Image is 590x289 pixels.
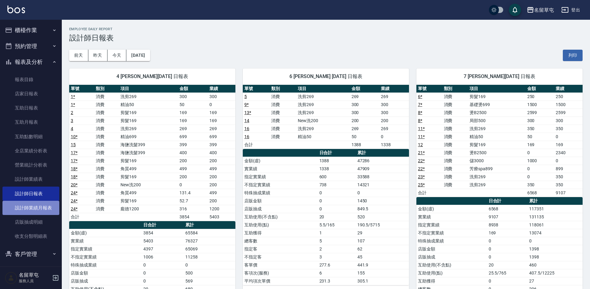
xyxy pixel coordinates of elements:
td: 738 [318,181,356,189]
th: 項目 [468,85,526,93]
td: 消費 [94,149,119,157]
th: 金額 [350,85,380,93]
td: 3854 [142,229,183,237]
th: 類別 [442,85,468,93]
td: 剪髮169 [119,109,178,117]
td: 131135 [528,213,583,221]
td: 指定實業績 [416,221,487,229]
td: 消費 [94,205,119,213]
td: 店販金額 [69,269,142,277]
td: 52.7 [178,197,208,205]
a: 營業統計分析表 [2,158,59,172]
td: 互助使用(點) [416,269,487,277]
td: 5.5/165 [318,221,356,229]
td: 消費 [270,117,297,125]
h2: Employee Daily Report [69,27,583,31]
td: 合計 [243,141,270,149]
td: 洗剪269 [119,125,178,133]
td: 6 [318,269,356,277]
td: 龐德1200 [119,205,178,213]
td: 47286 [356,157,409,165]
td: 0 [142,269,183,277]
td: 消費 [442,109,468,117]
td: 1 [318,229,356,237]
td: 200 [178,173,208,181]
td: 2340 [554,149,583,157]
td: 1338 [318,165,356,173]
td: 消費 [270,109,297,117]
td: 消費 [442,173,468,181]
td: 350 [526,125,554,133]
td: 消費 [94,165,119,173]
td: 消費 [442,157,468,165]
td: 洗剪269 [296,93,350,101]
td: 精油699 [119,133,178,141]
td: 200 [350,117,380,125]
td: 洗剪269 [468,181,526,189]
td: 消費 [270,93,297,101]
td: 0 [526,149,554,157]
td: 剪髮169 [468,93,526,101]
td: 11258 [184,253,235,261]
td: 350 [554,181,583,189]
img: Person [5,272,17,284]
td: 剪髮169 [468,141,526,149]
td: 互助使用(點) [243,221,318,229]
td: 169 [526,141,554,149]
td: 消費 [442,141,468,149]
td: 4397 [142,245,183,253]
td: 特殊抽成業績 [69,261,142,269]
td: 20 [487,261,528,269]
th: 單號 [416,85,442,93]
td: 200 [208,197,235,205]
td: 洗剪269 [468,125,526,133]
td: 精油50 [119,101,178,109]
th: 業績 [379,85,409,93]
td: 47909 [356,165,409,173]
td: 剪髮169 [119,173,178,181]
th: 業績 [208,85,235,93]
td: 2599 [526,109,554,117]
td: 5 [318,237,356,245]
button: 登出 [559,4,583,16]
button: save [509,4,521,16]
td: New洗200 [119,181,178,189]
td: 消費 [270,125,297,133]
td: 客項次(服務) [243,269,318,277]
td: 客單價 [243,261,318,269]
h5: 名留草屯 [19,272,50,278]
h3: 設計師日報表 [69,34,583,42]
td: 洗剪269 [296,101,350,109]
a: 全店業績分析表 [2,144,59,158]
td: 實業績 [243,165,318,173]
td: 互助使用(不含點) [243,213,318,221]
td: 8938 [487,221,528,229]
table: a dense table [243,85,409,149]
td: New洗200 [296,117,350,125]
td: 0 [208,101,235,109]
button: 櫃檯作業 [2,22,59,38]
td: 300 [178,93,208,101]
td: 特殊抽成業績 [243,189,318,197]
td: 250 [526,93,554,101]
td: 燙B2500 [468,109,526,117]
td: 1200 [208,205,235,213]
td: 店販金額 [243,197,318,205]
td: 洗剪269 [119,93,178,101]
td: 1398 [528,253,583,261]
th: 類別 [94,85,119,93]
button: 名留草屯 [524,4,556,16]
td: 海鹽洗髮399 [119,149,178,157]
td: 剪髮169 [119,197,178,205]
td: 407.5/12225 [528,269,583,277]
td: 局部500 [468,117,526,125]
td: 互助使用(不含點) [416,261,487,269]
a: 互助月報表 [2,115,59,129]
th: 項目 [296,85,350,93]
td: 350 [554,125,583,133]
td: 200 [178,157,208,165]
td: 316 [178,205,208,213]
td: 不指定客 [243,253,318,261]
th: 單號 [243,85,270,93]
td: 0 [487,245,528,253]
